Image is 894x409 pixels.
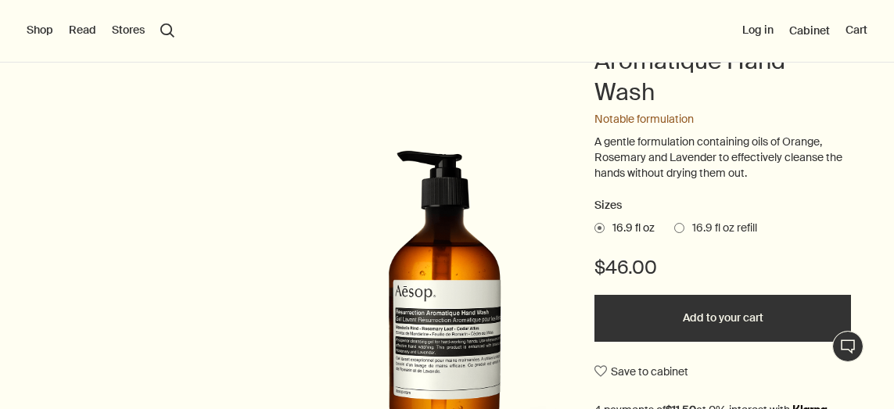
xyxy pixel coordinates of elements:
[789,23,830,38] a: Cabinet
[112,23,145,38] button: Stores
[832,331,863,362] button: Live Assistance
[160,23,174,38] button: Open search
[69,23,96,38] button: Read
[742,23,774,38] button: Log in
[846,23,867,38] button: Cart
[594,196,851,215] h2: Sizes
[27,23,53,38] button: Shop
[594,357,688,386] button: Save to cabinet
[684,221,757,236] span: 16.9 fl oz refill
[594,255,657,280] span: $46.00
[594,295,851,342] button: Add to your cart - $46.00
[605,221,655,236] span: 16.9 fl oz
[594,135,851,181] p: A gentle formulation containing oils of Orange, Rosemary and Lavender to effectively cleanse the ...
